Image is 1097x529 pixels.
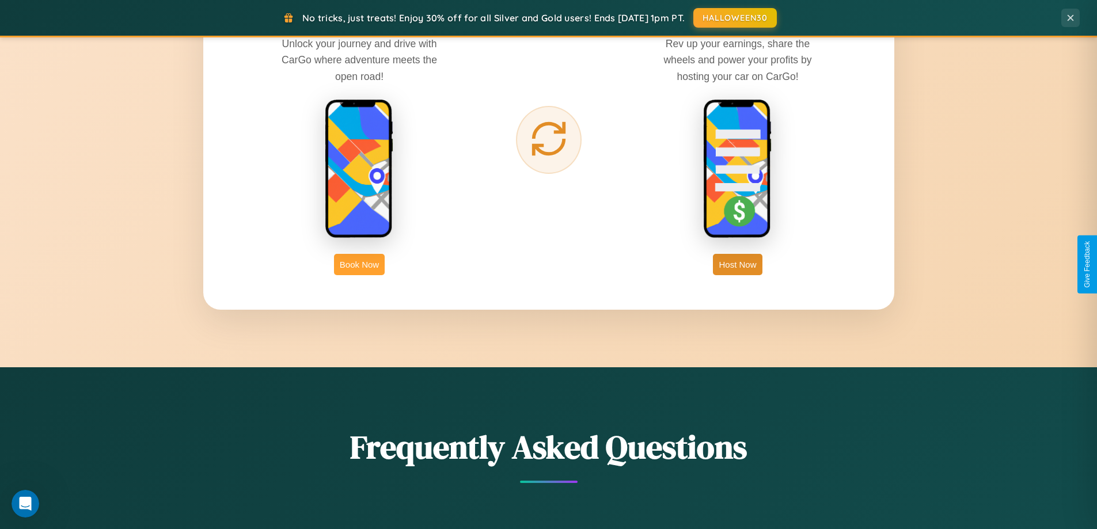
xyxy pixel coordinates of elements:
iframe: Intercom live chat [12,490,39,517]
p: Unlock your journey and drive with CarGo where adventure meets the open road! [273,36,446,84]
img: rent phone [325,99,394,239]
button: HALLOWEEN30 [693,8,777,28]
button: Book Now [334,254,385,275]
h2: Frequently Asked Questions [203,425,894,469]
p: Rev up your earnings, share the wheels and power your profits by hosting your car on CarGo! [651,36,824,84]
span: No tricks, just treats! Enjoy 30% off for all Silver and Gold users! Ends [DATE] 1pm PT. [302,12,685,24]
div: Give Feedback [1083,241,1091,288]
button: Host Now [713,254,762,275]
img: host phone [703,99,772,239]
